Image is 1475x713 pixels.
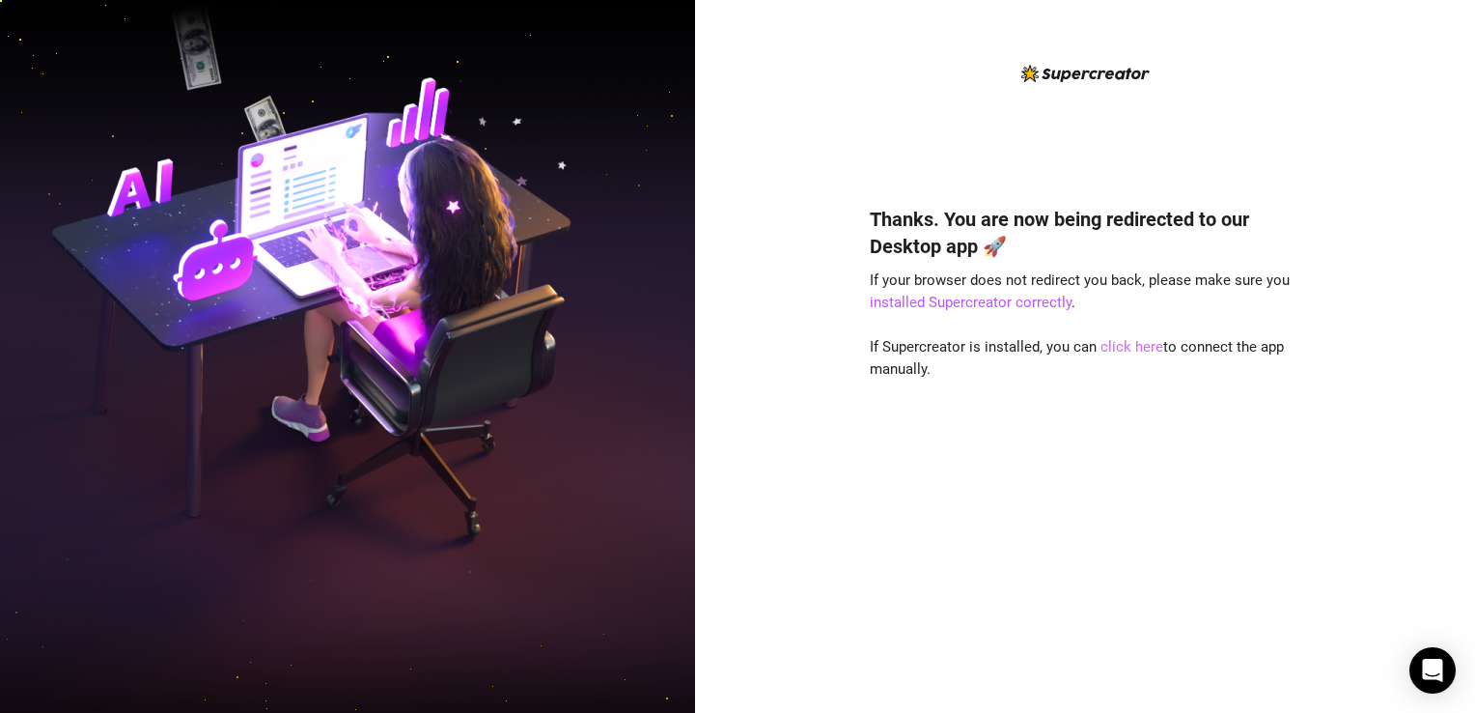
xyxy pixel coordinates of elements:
[870,338,1284,379] span: If Supercreator is installed, you can to connect the app manually.
[1100,338,1163,356] a: click here
[870,294,1071,311] a: installed Supercreator correctly
[1021,65,1150,82] img: logo-BBDzfeDw.svg
[1409,647,1456,694] div: Open Intercom Messenger
[870,271,1290,312] span: If your browser does not redirect you back, please make sure you .
[870,206,1300,260] h4: Thanks. You are now being redirected to our Desktop app 🚀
